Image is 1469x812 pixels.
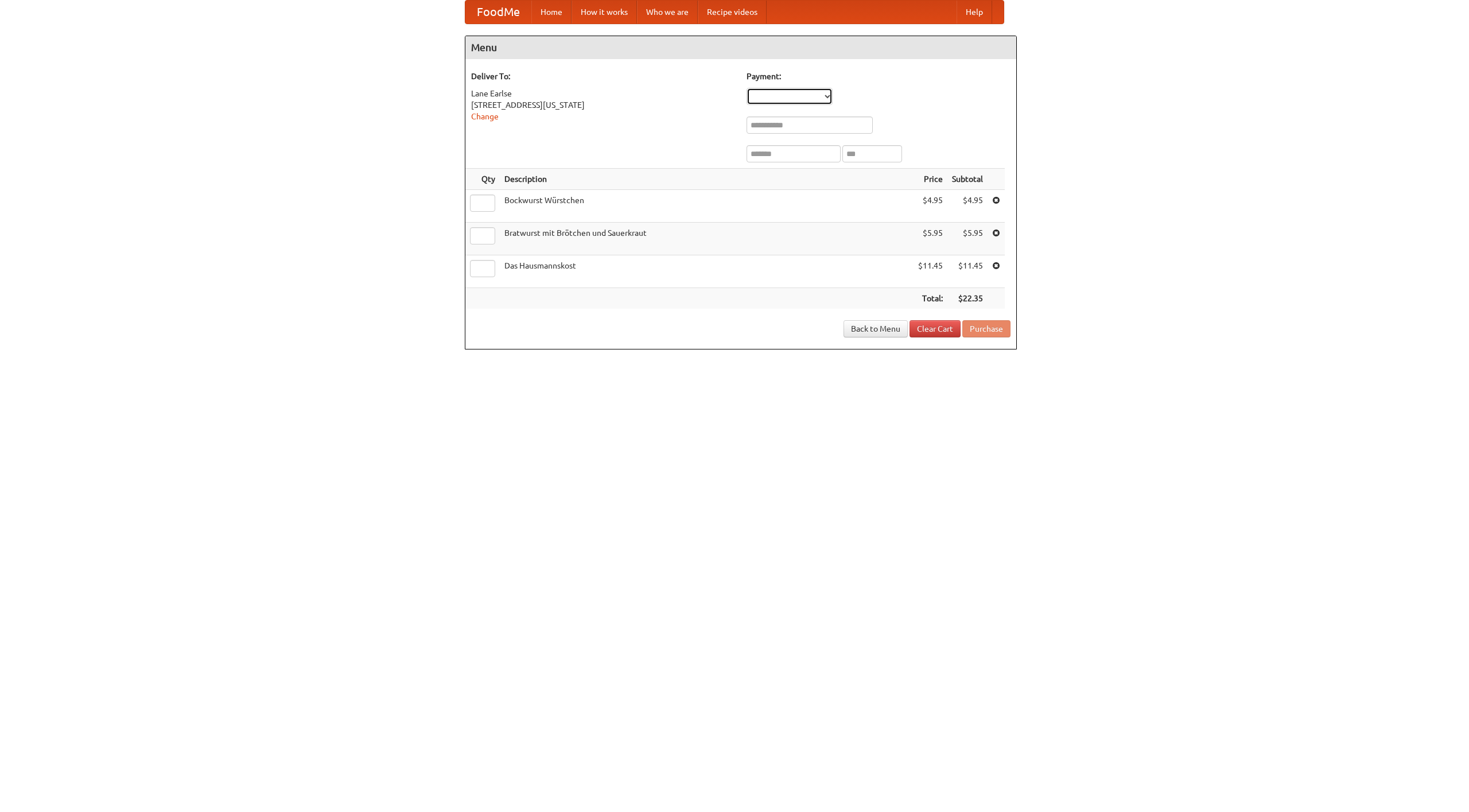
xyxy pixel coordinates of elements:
[914,288,947,309] th: Total:
[471,88,735,99] div: Lane Earlse
[471,71,735,82] h5: Deliver To:
[947,288,988,309] th: $22.35
[531,1,572,24] a: Home
[947,190,988,223] td: $4.95
[572,1,637,24] a: How it works
[947,255,988,288] td: $11.45
[914,169,947,190] th: Price
[747,71,1011,82] h5: Payment:
[914,223,947,255] td: $5.95
[947,223,988,255] td: $5.95
[914,255,947,288] td: $11.45
[957,1,992,24] a: Help
[500,190,914,223] td: Bockwurst Würstchen
[465,1,531,24] a: FoodMe
[947,169,988,190] th: Subtotal
[500,255,914,288] td: Das Hausmannskost
[962,320,1011,337] button: Purchase
[500,223,914,255] td: Bratwurst mit Brötchen und Sauerkraut
[471,112,499,121] a: Change
[844,320,908,337] a: Back to Menu
[465,169,500,190] th: Qty
[465,36,1016,59] h4: Menu
[698,1,767,24] a: Recipe videos
[637,1,698,24] a: Who we are
[914,190,947,223] td: $4.95
[471,99,735,111] div: [STREET_ADDRESS][US_STATE]
[910,320,961,337] a: Clear Cart
[500,169,914,190] th: Description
